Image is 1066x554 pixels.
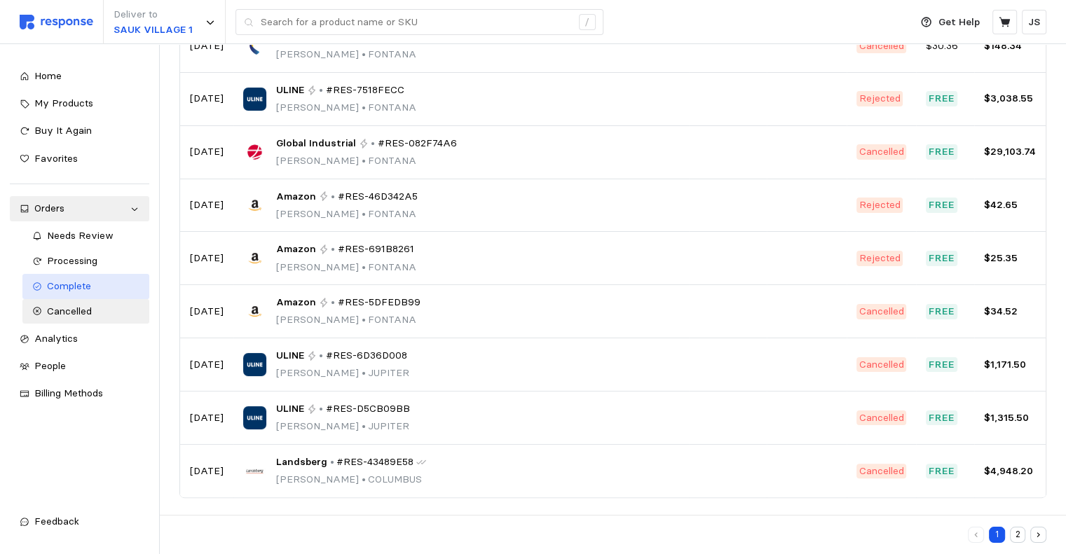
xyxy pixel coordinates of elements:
[34,124,92,137] span: Buy It Again
[276,153,457,169] p: [PERSON_NAME] FONTANA
[10,381,149,406] a: Billing Methods
[276,207,418,222] p: [PERSON_NAME] FONTANA
[22,299,150,324] a: Cancelled
[34,97,93,109] span: My Products
[984,198,1036,213] p: $42.65
[276,472,426,487] p: [PERSON_NAME] COLUMBUS
[859,251,901,266] p: Rejected
[243,140,266,163] img: Global Industrial
[276,100,416,116] p: [PERSON_NAME] FONTANA
[929,464,955,479] p: Free
[319,83,323,98] p: •
[276,401,304,417] span: ULINE
[47,279,91,292] span: Complete
[20,15,93,29] img: svg%3e
[276,419,410,434] p: [PERSON_NAME] JUPITER
[276,189,316,205] span: Amazon
[34,387,103,399] span: Billing Methods
[338,242,414,257] span: #RES-691B8261
[22,223,150,249] a: Needs Review
[913,9,988,36] button: Get Help
[331,295,335,310] p: •
[984,304,1036,319] p: $34.52
[190,304,224,319] p: [DATE]
[190,410,224,426] p: [DATE]
[22,274,150,299] a: Complete
[243,193,266,216] img: Amazon
[190,357,224,373] p: [DATE]
[929,410,955,426] p: Free
[338,295,421,310] span: #RES-5DFEDB99
[984,91,1036,106] p: $3,038.55
[929,144,955,160] p: Free
[10,196,149,221] a: Orders
[359,261,368,273] span: •
[10,326,149,352] a: Analytics
[359,48,368,60] span: •
[10,91,149,116] a: My Products
[34,69,62,82] span: Home
[859,144,904,160] p: Cancelled
[114,22,193,38] p: SAUK VILLAGE 1
[331,242,335,257] p: •
[984,144,1036,160] p: $29,103.74
[190,251,224,266] p: [DATE]
[859,357,904,373] p: Cancelled
[984,464,1036,479] p: $4,948.20
[276,366,409,381] p: [PERSON_NAME] JUPITER
[243,353,266,376] img: ULINE
[319,348,323,363] p: •
[276,295,316,310] span: Amazon
[114,7,193,22] p: Deliver to
[371,136,375,151] p: •
[984,251,1036,266] p: $25.35
[359,366,368,379] span: •
[243,300,266,323] img: Amazon
[243,247,266,270] img: Amazon
[22,249,150,274] a: Processing
[1022,10,1046,34] button: JS
[190,198,224,213] p: [DATE]
[319,401,323,417] p: •
[190,464,224,479] p: [DATE]
[359,207,368,220] span: •
[331,189,335,205] p: •
[929,251,955,266] p: Free
[10,354,149,379] a: People
[243,34,266,57] img: Rocket Industrial
[276,83,304,98] span: ULINE
[984,357,1036,373] p: $1,171.50
[47,229,114,242] span: Needs Review
[359,313,368,326] span: •
[276,242,316,257] span: Amazon
[859,198,901,213] p: Rejected
[243,406,266,429] img: ULINE
[359,420,368,432] span: •
[859,464,904,479] p: Cancelled
[926,39,964,54] p: $30.36
[10,64,149,89] a: Home
[330,455,334,470] p: •
[579,14,596,31] div: /
[47,305,92,317] span: Cancelled
[859,39,904,54] p: Cancelled
[338,189,418,205] span: #RES-46D342A5
[326,348,407,363] span: #RES-6D36D008
[1028,15,1040,30] p: JS
[34,152,78,165] span: Favorites
[359,473,368,485] span: •
[243,88,266,111] img: ULINE
[261,10,571,35] input: Search for a product name or SKU
[10,509,149,534] button: Feedback
[938,15,980,30] p: Get Help
[190,144,224,160] p: [DATE]
[34,332,78,345] span: Analytics
[859,91,901,106] p: Rejected
[859,410,904,426] p: Cancelled
[984,39,1036,54] p: $148.34
[1010,527,1026,543] button: 2
[276,312,421,328] p: [PERSON_NAME] FONTANA
[326,401,410,417] span: #RES-D5CB09BB
[326,83,404,98] span: #RES-7518FECC
[10,146,149,172] a: Favorites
